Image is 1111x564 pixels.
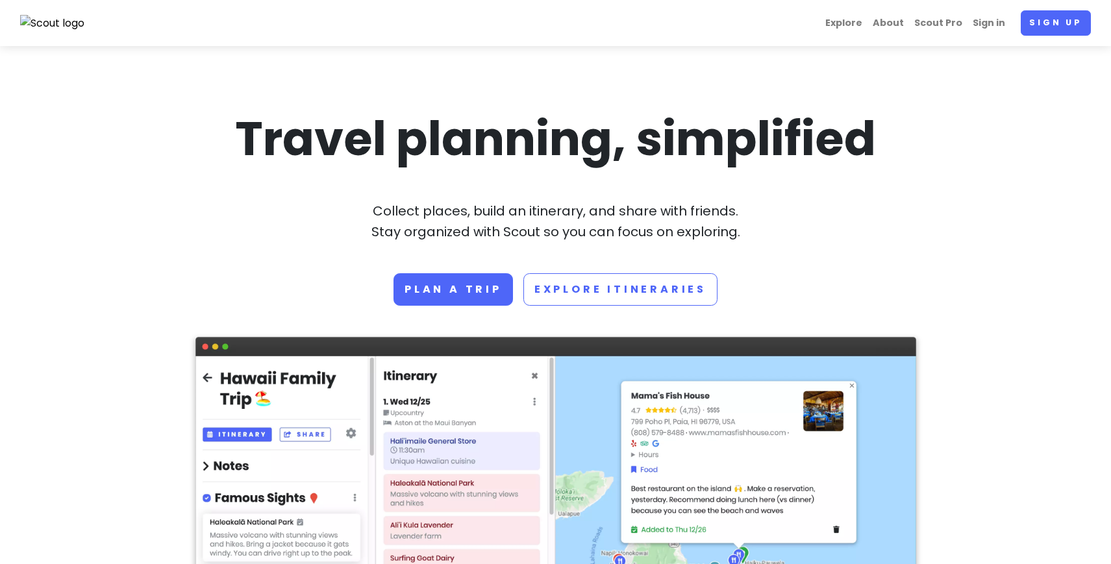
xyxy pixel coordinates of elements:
[20,15,85,32] img: Scout logo
[868,10,909,36] a: About
[195,108,916,169] h1: Travel planning, simplified
[909,10,967,36] a: Scout Pro
[820,10,868,36] a: Explore
[1021,10,1091,36] a: Sign up
[523,273,718,306] a: Explore Itineraries
[195,201,916,242] p: Collect places, build an itinerary, and share with friends. Stay organized with Scout so you can ...
[393,273,513,306] a: Plan a trip
[967,10,1010,36] a: Sign in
